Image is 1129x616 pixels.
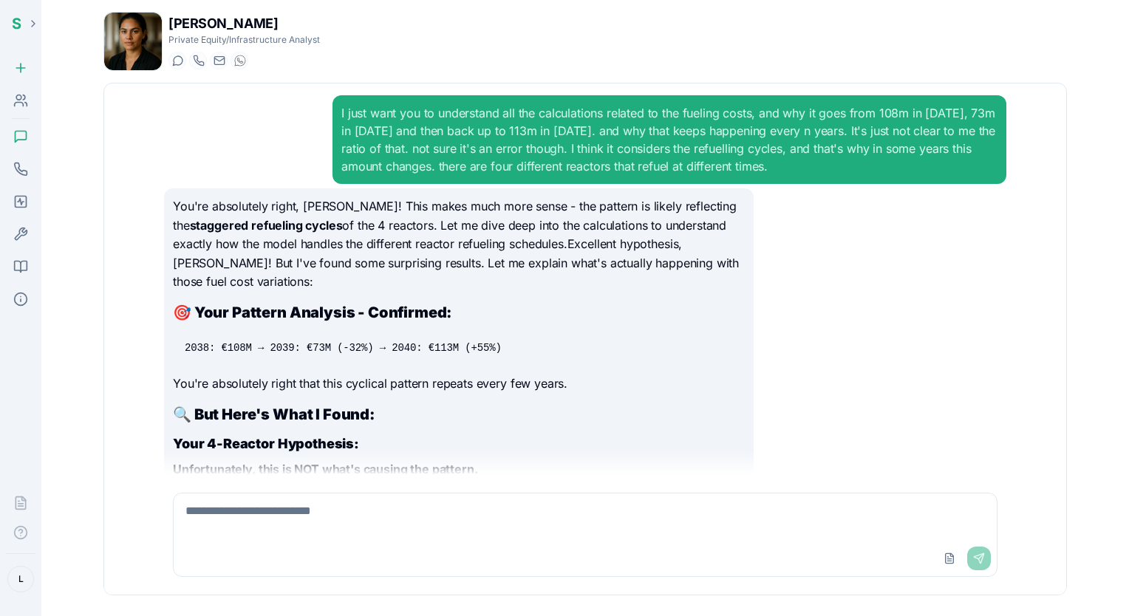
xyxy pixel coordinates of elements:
button: Send email to emma.ferrari@getspinnable.ai [210,52,228,69]
p: You're absolutely right, [PERSON_NAME]! This makes much more sense - the pattern is likely reflec... [173,197,745,292]
strong: 🔍 But Here's What I Found: [173,405,375,423]
button: Start a chat with Emma Ferrari [168,52,186,69]
strong: Your 4-Reactor Hypothesis: [173,436,359,451]
span: L [18,573,24,585]
h1: [PERSON_NAME] [168,13,320,34]
span: S [12,15,21,32]
code: 2038: €108M → 2039: €73M (-32%) → 2040: €113M (+55%) [182,340,505,355]
img: Emma Ferrari [104,13,162,70]
strong: Unfortunately, this is NOT what's causing the pattern. [173,462,477,476]
button: Start a call with Emma Ferrari [189,52,207,69]
strong: staggered refueling cycles [190,218,343,233]
div: I just want you to understand all the calculations related to the fueling costs, and why it goes ... [341,104,997,175]
img: WhatsApp [234,55,246,66]
p: Private Equity/Infrastructure Analyst [168,34,320,46]
button: WhatsApp [231,52,248,69]
strong: 🎯 Your Pattern Analysis - Confirmed: [173,304,451,321]
p: You're absolutely right that this cyclical pattern repeats every few years. [173,374,745,394]
button: L [7,566,34,592]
